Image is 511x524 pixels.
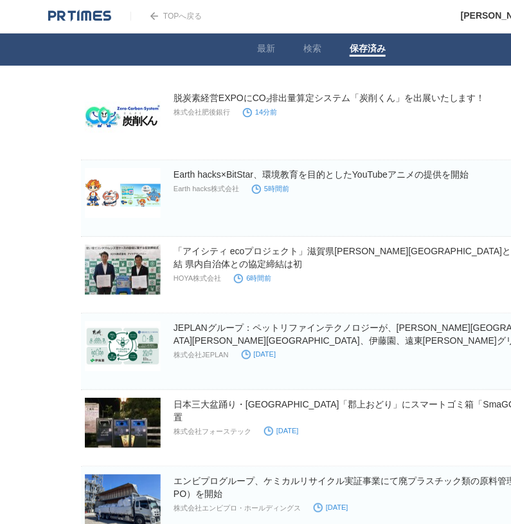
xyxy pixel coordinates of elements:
[243,108,277,116] time: 14分前
[85,168,161,218] img: Earth hacks×BitStar、環境教育を目的としたYouTubeアニメの提供を開始
[48,10,111,23] img: logo.png
[174,350,229,360] p: 株式会社JEPLAN
[130,12,202,21] a: TOPへ戻る
[150,12,158,20] img: arrow.png
[85,245,161,295] img: 「アイシティ ecoプロジェクト」滋賀県彦根市と協定を締結 県内自治体との協定締結は初
[85,321,161,371] img: JEPLANグループ：ペットリファインテクノロジーが、宮崎県都城市、伊藤園、遠東石塚グリーンペットとともに「ペットボトル水平リサイクル事業に係る連携協定」を締結
[174,184,239,194] p: Earth hacks株式会社
[314,503,348,511] time: [DATE]
[174,274,221,283] p: HOYA株式会社
[174,108,230,117] p: 株式会社肥後銀行
[85,398,161,448] img: 日本三大盆踊り・岐阜県「郡上おどり」にスマートゴミ箱「SmaGO」初設置
[174,503,301,513] p: 株式会社エンビプロ・ホールディングス
[252,185,289,192] time: 5時間前
[350,43,386,57] a: 保存済み
[303,43,321,57] a: 検索
[174,169,469,180] a: Earth hacks×BitStar、環境教育を目的としたYouTubeアニメの提供を開始
[264,427,299,435] time: [DATE]
[174,93,485,103] a: 脱炭素経営EXPOにCO₂排出量算定システム「炭削くん」を出展いたします！
[242,350,276,358] time: [DATE]
[257,43,275,57] a: 最新
[85,91,161,142] img: 脱炭素経営EXPOにCO₂排出量算定システム「炭削くん」を出展いたします！
[174,427,251,436] p: 株式会社フォーステック
[234,274,271,282] time: 6時間前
